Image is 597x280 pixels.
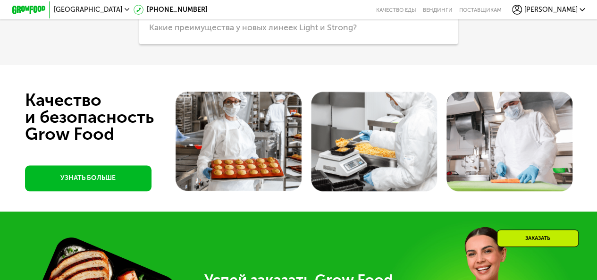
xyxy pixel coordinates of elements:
[497,229,579,247] div: Заказать
[54,7,122,13] span: [GEOGRAPHIC_DATA]
[376,7,416,13] a: Качество еды
[422,7,452,13] a: Вендинги
[134,5,208,15] a: [PHONE_NUMBER]
[25,165,151,191] a: УЗНАТЬ БОЛЬШЕ
[524,7,578,13] span: [PERSON_NAME]
[25,92,189,143] div: Качество и безопасность Grow Food
[459,7,501,13] div: поставщикам
[149,22,357,33] span: Какие преимущества у новых линеек Light и Strong?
